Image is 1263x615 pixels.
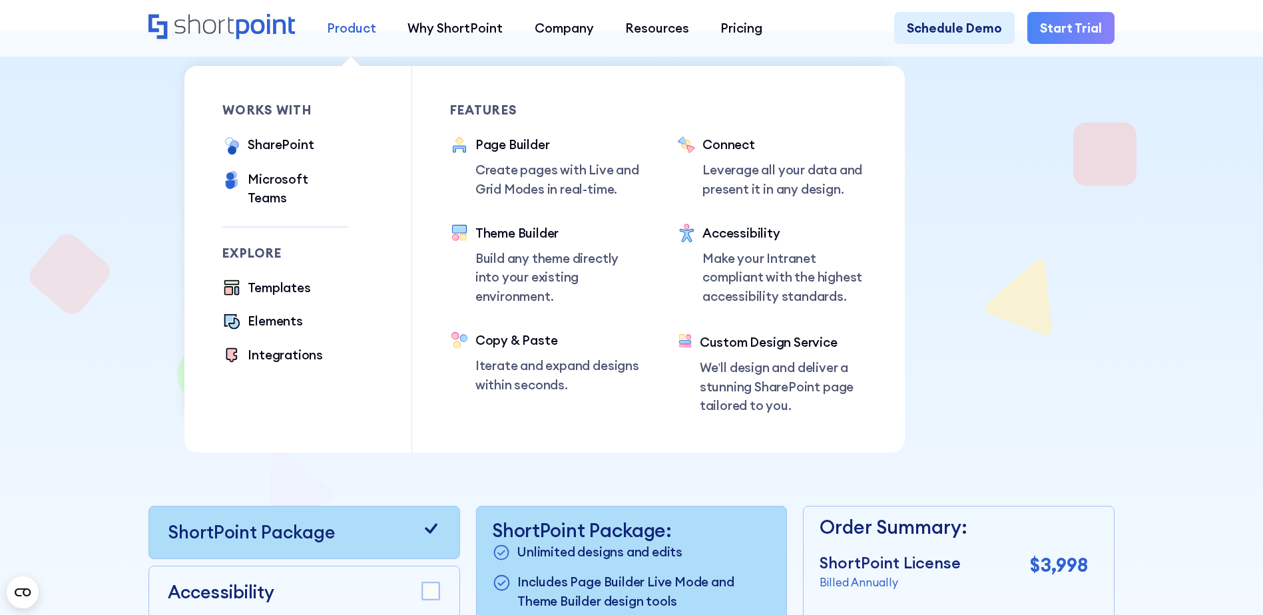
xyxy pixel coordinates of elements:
[450,331,640,394] a: Copy & PasteIterate and expand designs within seconds.
[450,135,640,198] a: Page BuilderCreate pages with Live and Grid Modes in real-time.
[820,513,1088,542] p: Order Summary:
[677,135,867,198] a: ConnectLeverage all your data and present it in any design.
[311,12,391,43] a: Product
[625,19,689,37] div: Resources
[700,358,867,415] p: We’ll design and deliver a stunning SharePoint page tailored to you.
[519,12,609,43] a: Company
[248,278,310,297] div: Templates
[248,135,314,154] div: SharePoint
[705,12,778,43] a: Pricing
[894,12,1015,43] a: Schedule Demo
[148,14,296,41] a: Home
[248,170,348,208] div: Microsoft Teams
[475,160,640,198] p: Create pages with Live and Grid Modes in real-time.
[248,311,302,330] div: Elements
[475,224,640,242] div: Theme Builder
[702,224,867,242] div: Accessibility
[327,19,376,37] div: Product
[222,311,302,332] a: Elements
[475,356,640,394] p: Iterate and expand designs within seconds.
[7,576,39,608] button: Open CMP widget
[222,247,348,260] div: Explore
[492,519,771,542] p: ShortPoint Package:
[475,249,640,306] p: Build any theme directly into your existing environment.
[702,135,867,154] div: Connect
[1027,12,1115,43] a: Start Trial
[517,572,771,610] p: Includes Page Builder Live Mode and Theme Builder design tools
[407,19,503,37] div: Why ShortPoint
[535,19,594,37] div: Company
[609,12,704,43] a: Resources
[222,170,348,208] a: Microsoft Teams
[475,331,640,349] div: Copy & Paste
[168,579,274,606] p: Accessibility
[677,224,867,307] a: AccessibilityMake your Intranet compliant with the highest accessibility standards.
[222,104,348,116] div: works with
[248,345,323,364] div: Integrations
[677,333,867,415] a: Custom Design ServiceWe’ll design and deliver a stunning SharePoint page tailored to you.
[222,278,310,299] a: Templates
[222,345,323,366] a: Integrations
[820,551,961,575] p: ShortPoint License
[450,104,640,116] div: Features
[1030,551,1088,580] p: $3,998
[392,12,519,43] a: Why ShortPoint
[168,519,335,546] p: ShortPoint Package
[475,135,640,154] div: Page Builder
[702,249,867,306] p: Make your Intranet compliant with the highest accessibility standards.
[517,542,682,563] p: Unlimited designs and edits
[450,224,640,306] a: Theme BuilderBuild any theme directly into your existing environment.
[720,19,762,37] div: Pricing
[820,574,961,591] p: Billed Annually
[702,160,867,198] p: Leverage all your data and present it in any design.
[1196,551,1263,615] iframe: Chat Widget
[222,135,314,157] a: SharePoint
[700,333,867,351] div: Custom Design Service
